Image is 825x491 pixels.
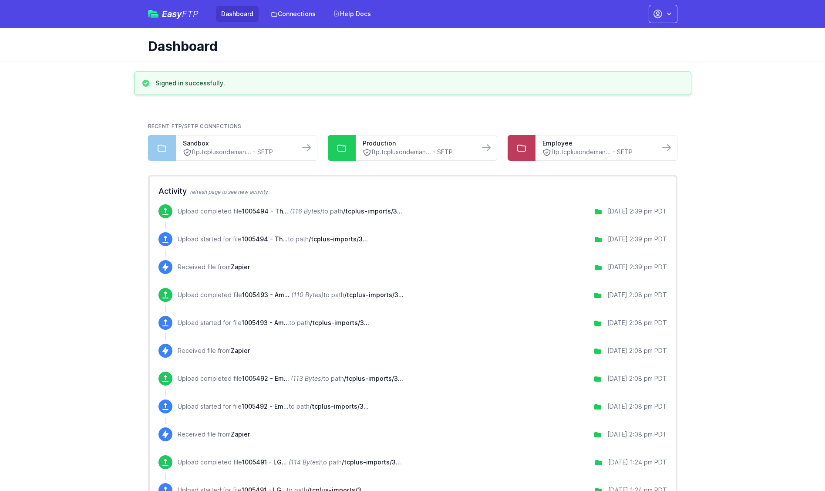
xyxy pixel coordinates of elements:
[148,38,670,54] h1: Dashboard
[607,318,667,327] div: [DATE] 2:08 pm PDT
[183,139,293,148] a: Sandbox
[608,263,667,271] div: [DATE] 2:39 pm PDT
[266,6,321,22] a: Connections
[542,139,652,148] a: Employee
[216,6,259,22] a: Dashboard
[148,10,158,18] img: easyftp_logo.png
[242,319,289,326] span: 1005493 - Amazon Ignite.csv
[178,430,250,439] p: Received file from
[158,185,667,197] h2: Activity
[231,347,250,354] span: Zapier
[148,123,677,130] h2: Recent FTP/SFTP Connections
[231,430,250,438] span: Zapier
[182,9,199,19] span: FTP
[178,291,404,299] p: Upload completed file to path
[178,235,368,244] p: Upload started for file to path
[309,235,368,243] span: /tcplus-imports/323657-1/CostCodes
[178,458,401,467] p: Upload completed file to path
[183,148,293,157] a: ftp.tcplusondeman... - SFTP
[607,374,667,383] div: [DATE] 2:08 pm PDT
[342,458,401,466] span: /tcplus-imports/323657-1/CostCodes
[178,263,250,271] p: Received file from
[607,291,667,299] div: [DATE] 2:08 pm PDT
[344,375,403,382] span: /tcplus-imports/323657-1/CostCodes
[363,148,472,157] a: ftp.tcplusondeman... - SFTP
[162,10,199,18] span: Easy
[343,207,402,215] span: /tcplus-imports/323657-1/CostCodes
[242,207,288,215] span: 1005494 - The Terminal List EP.csv
[310,403,369,410] span: /tcplus-imports/323657-1/CostCodes
[178,207,402,216] p: Upload completed file to path
[607,346,667,355] div: [DATE] 2:08 pm PDT
[242,375,289,382] span: 1005492 - Emerald Solutions x.csv
[242,235,288,243] span: 1005494 - The Terminal List EP.csv
[363,139,472,148] a: Production
[310,319,369,326] span: /tcplus-imports/323657-1/CostCodes
[328,6,376,22] a: Help Docs
[242,291,290,298] span: 1005493 - Amazon Ignite.csv
[607,402,667,411] div: [DATE] 2:08 pm PDT
[178,374,403,383] p: Upload completed file to path
[155,79,225,88] h3: Signed in successfully.
[290,207,322,215] i: (116 Bytes)
[608,235,667,244] div: [DATE] 2:39 pm PDT
[242,403,289,410] span: 1005492 - Emerald Solutions x.csv
[178,318,369,327] p: Upload started for file to path
[178,346,250,355] p: Received file from
[242,458,287,466] span: 1005491 - LG NOVA InnoSummit 2.csv
[231,263,250,271] span: Zapier
[148,10,199,18] a: EasyFTP
[607,430,667,439] div: [DATE] 2:08 pm PDT
[178,402,369,411] p: Upload started for file to path
[344,291,404,298] span: /tcplus-imports/323657-1/CostCodes
[608,207,667,216] div: [DATE] 2:39 pm PDT
[542,148,652,157] a: ftp.tcplusondeman... - SFTP
[190,189,268,195] span: refresh page to see new activity
[291,291,323,298] i: (110 Bytes)
[289,458,321,466] i: (114 Bytes)
[291,375,323,382] i: (113 Bytes)
[608,458,667,467] div: [DATE] 1:24 pm PDT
